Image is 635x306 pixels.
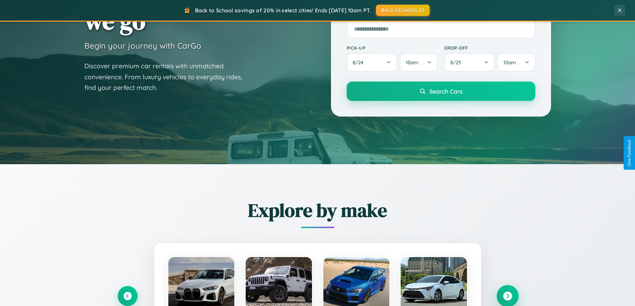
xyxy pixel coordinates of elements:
span: 8 / 24 [353,59,367,66]
label: Pick-up [347,45,438,51]
button: 10am [497,53,535,72]
div: Give Feedback [627,140,632,166]
button: BACK2SCHOOL20 [376,5,430,16]
span: 10am [503,59,516,66]
span: 8 / 25 [450,59,464,66]
h3: Begin your journey with CarGo [84,41,201,51]
span: Back to School savings of 20% in select cities! Ends [DATE] 10am PT. [195,7,371,14]
button: 8/25 [444,53,495,72]
h2: Explore by make [118,197,518,223]
label: Drop-off [444,45,535,51]
span: 10am [406,59,418,66]
span: Search Cars [429,88,462,95]
button: 10am [400,53,437,72]
p: Discover premium car rentals with unmatched convenience. From luxury vehicles to everyday rides, ... [84,61,251,93]
button: 8/24 [347,53,397,72]
button: Search Cars [347,82,535,101]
